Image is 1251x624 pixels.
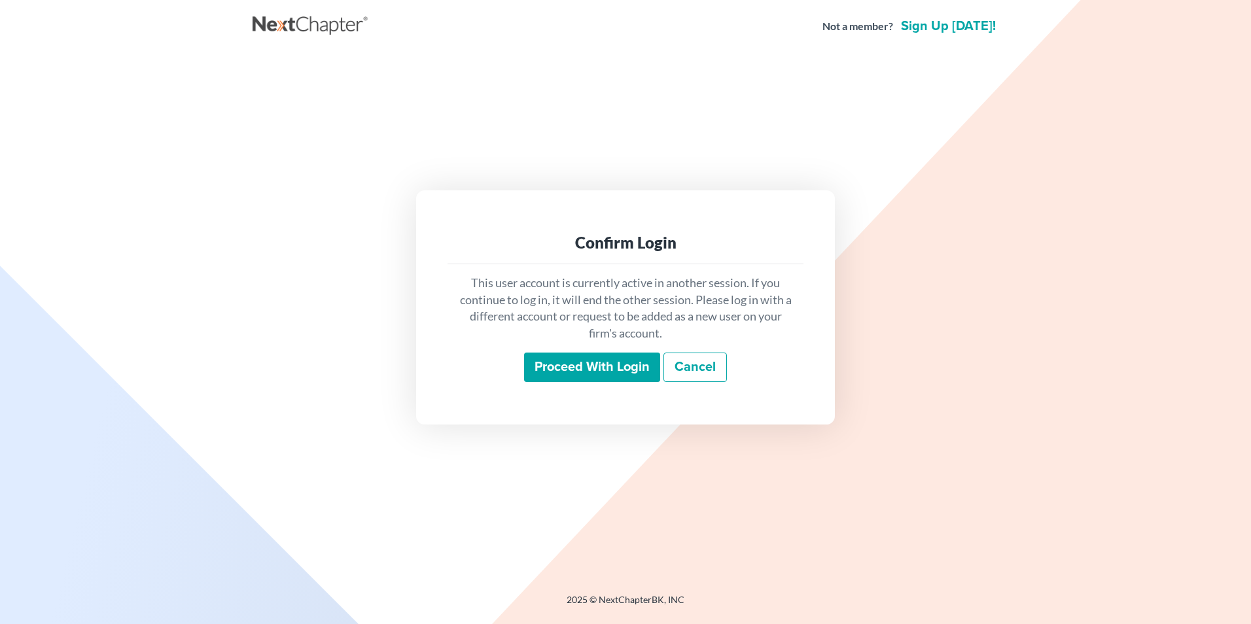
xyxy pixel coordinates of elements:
div: Confirm Login [458,232,793,253]
p: This user account is currently active in another session. If you continue to log in, it will end ... [458,275,793,342]
a: Sign up [DATE]! [898,20,998,33]
input: Proceed with login [524,353,660,383]
a: Cancel [663,353,727,383]
div: 2025 © NextChapterBK, INC [253,593,998,617]
strong: Not a member? [822,19,893,34]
